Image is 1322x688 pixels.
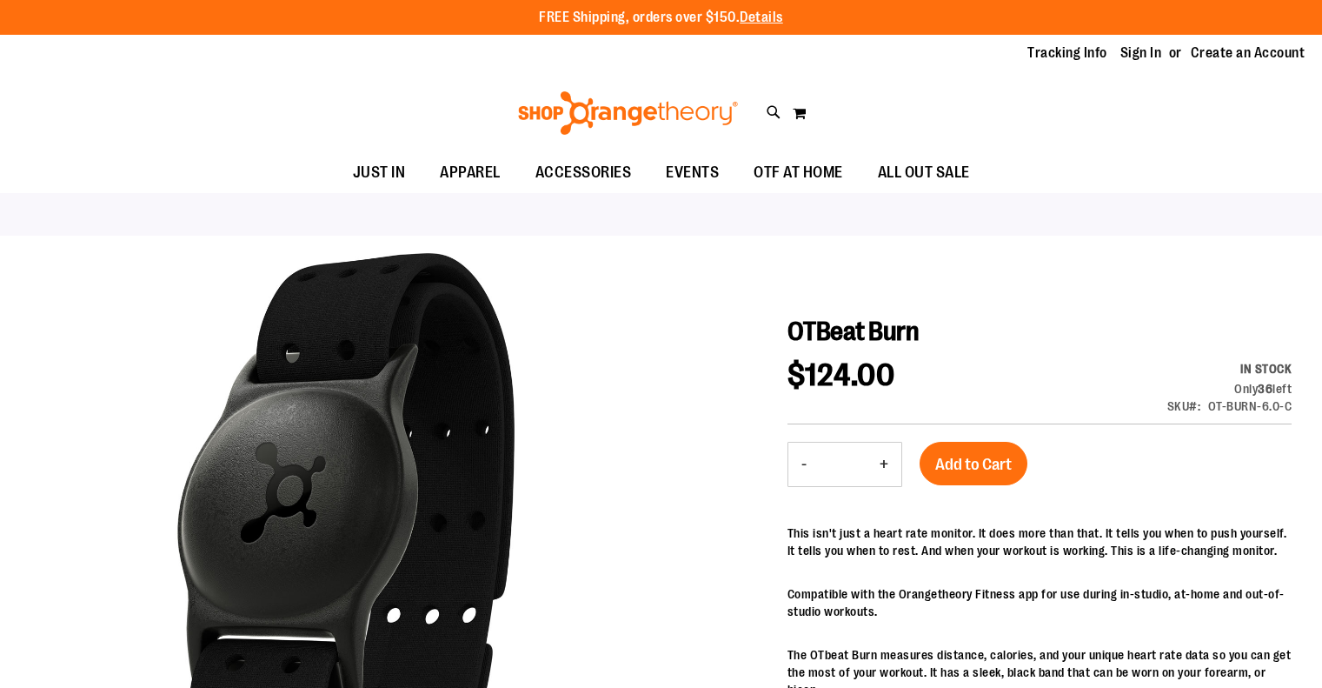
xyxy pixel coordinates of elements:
div: Availability [1167,360,1292,377]
button: Increase product quantity [867,443,901,486]
strong: SKU [1167,399,1201,413]
button: Decrease product quantity [788,443,820,486]
span: OTBeat Burn [787,317,920,346]
span: $124.00 [787,357,895,393]
span: ACCESSORIES [535,153,632,192]
a: Create an Account [1191,43,1305,63]
p: This isn't just a heart rate monitor. It does more than that. It tells you when to push yourself.... [787,524,1292,559]
a: Details [740,10,783,25]
img: Shop Orangetheory [515,91,741,135]
div: Only 36 left [1167,380,1292,397]
span: EVENTS [666,153,719,192]
span: OTF AT HOME [754,153,843,192]
a: Sign In [1120,43,1162,63]
span: APPAREL [440,153,501,192]
p: Compatible with the Orangetheory Fitness app for use during in-studio, at-home and out-of-studio ... [787,585,1292,620]
a: Tracking Info [1027,43,1107,63]
p: FREE Shipping, orders over $150. [539,8,783,28]
span: In stock [1240,362,1292,376]
span: ALL OUT SALE [878,153,970,192]
input: Product quantity [820,444,867,485]
span: Add to Cart [935,455,1012,474]
button: Add to Cart [920,442,1027,485]
div: OT-BURN-6.0-C [1208,397,1292,415]
strong: 36 [1258,382,1272,396]
span: JUST IN [353,153,406,192]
